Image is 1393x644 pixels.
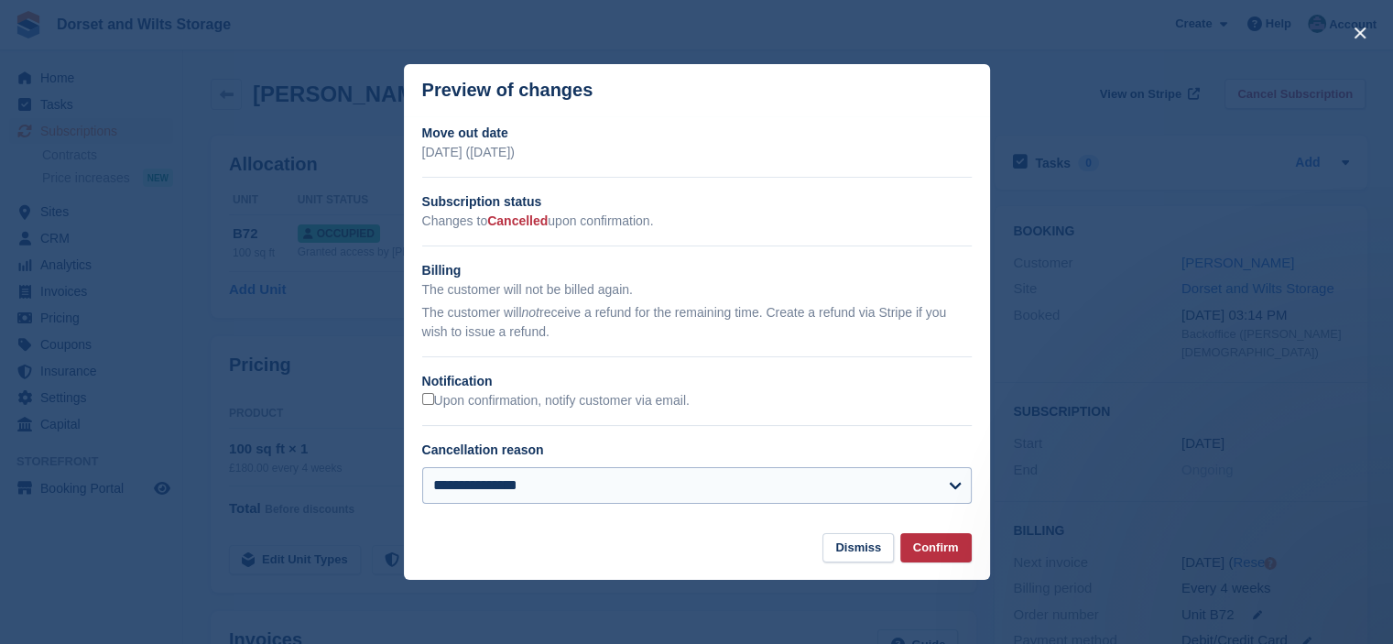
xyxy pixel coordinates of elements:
[900,533,972,563] button: Confirm
[422,143,972,162] p: [DATE] ([DATE])
[422,212,972,231] p: Changes to upon confirmation.
[822,533,894,563] button: Dismiss
[521,305,539,320] em: not
[1345,18,1375,48] button: close
[487,213,548,228] span: Cancelled
[422,124,972,143] h2: Move out date
[422,261,972,280] h2: Billing
[422,372,972,391] h2: Notification
[422,303,972,342] p: The customer will receive a refund for the remaining time. Create a refund via Stripe if you wish...
[422,393,434,405] input: Upon confirmation, notify customer via email.
[422,80,593,101] p: Preview of changes
[422,393,690,409] label: Upon confirmation, notify customer via email.
[422,280,972,300] p: The customer will not be billed again.
[422,192,972,212] h2: Subscription status
[422,442,544,457] label: Cancellation reason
